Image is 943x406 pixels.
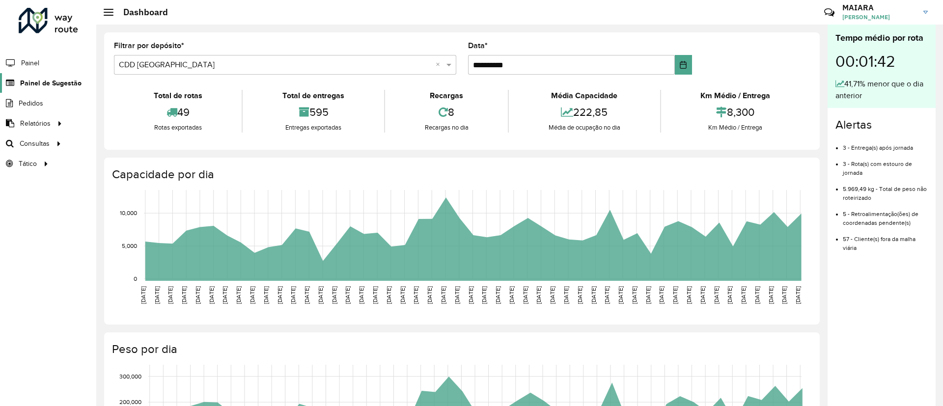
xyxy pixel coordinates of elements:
[686,286,692,304] text: [DATE]
[781,286,787,304] text: [DATE]
[317,286,324,304] text: [DATE]
[843,136,928,152] li: 3 - Entrega(s) após jornada
[664,123,807,133] div: Km Médio / Entrega
[672,286,678,304] text: [DATE]
[122,243,137,249] text: 5,000
[116,102,239,123] div: 49
[112,342,810,356] h4: Peso por dia
[468,40,488,52] label: Data
[590,286,597,304] text: [DATE]
[436,59,444,71] span: Clear all
[617,286,624,304] text: [DATE]
[358,286,364,304] text: [DATE]
[21,58,39,68] span: Painel
[426,286,433,304] text: [DATE]
[263,286,269,304] text: [DATE]
[245,102,381,123] div: 595
[116,90,239,102] div: Total de rotas
[19,98,43,108] span: Pedidos
[835,78,928,102] div: 41,71% menor que o dia anterior
[511,102,657,123] div: 222,85
[835,45,928,78] div: 00:01:42
[181,286,187,304] text: [DATE]
[549,286,555,304] text: [DATE]
[235,286,242,304] text: [DATE]
[699,286,706,304] text: [DATE]
[277,286,283,304] text: [DATE]
[20,78,82,88] span: Painel de Sugestão
[114,40,184,52] label: Filtrar por depósito
[140,286,146,304] text: [DATE]
[304,286,310,304] text: [DATE]
[645,286,651,304] text: [DATE]
[835,118,928,132] h4: Alertas
[843,202,928,227] li: 5 - Retroalimentação(ões) de coordenadas pendente(s)
[664,90,807,102] div: Km Médio / Entrega
[154,286,160,304] text: [DATE]
[454,286,460,304] text: [DATE]
[511,90,657,102] div: Média Capacidade
[388,102,505,123] div: 8
[167,286,173,304] text: [DATE]
[245,90,381,102] div: Total de entregas
[134,275,137,282] text: 0
[713,286,720,304] text: [DATE]
[835,31,928,45] div: Tempo médio por rota
[113,7,168,18] h2: Dashboard
[768,286,774,304] text: [DATE]
[413,286,419,304] text: [DATE]
[664,102,807,123] div: 8,300
[535,286,542,304] text: [DATE]
[20,138,50,149] span: Consultas
[522,286,528,304] text: [DATE]
[344,286,351,304] text: [DATE]
[372,286,378,304] text: [DATE]
[290,286,296,304] text: [DATE]
[508,286,515,304] text: [DATE]
[119,399,141,405] text: 200,000
[740,286,747,304] text: [DATE]
[388,90,505,102] div: Recargas
[842,3,916,12] h3: MAIARA
[495,286,501,304] text: [DATE]
[116,123,239,133] div: Rotas exportadas
[20,118,51,129] span: Relatórios
[819,2,840,23] a: Contato Rápido
[843,177,928,202] li: 5.969,49 kg - Total de peso não roteirizado
[119,373,141,379] text: 300,000
[208,286,215,304] text: [DATE]
[675,55,692,75] button: Choose Date
[726,286,733,304] text: [DATE]
[795,286,801,304] text: [DATE]
[386,286,392,304] text: [DATE]
[468,286,474,304] text: [DATE]
[112,167,810,182] h4: Capacidade por dia
[604,286,610,304] text: [DATE]
[577,286,583,304] text: [DATE]
[19,159,37,169] span: Tático
[511,123,657,133] div: Média de ocupação no dia
[440,286,446,304] text: [DATE]
[245,123,381,133] div: Entregas exportadas
[120,210,137,216] text: 10,000
[631,286,638,304] text: [DATE]
[563,286,569,304] text: [DATE]
[388,123,505,133] div: Recargas no dia
[843,152,928,177] li: 3 - Rota(s) com estouro de jornada
[399,286,406,304] text: [DATE]
[754,286,760,304] text: [DATE]
[842,13,916,22] span: [PERSON_NAME]
[481,286,487,304] text: [DATE]
[843,227,928,252] li: 57 - Cliente(s) fora da malha viária
[222,286,228,304] text: [DATE]
[331,286,337,304] text: [DATE]
[249,286,255,304] text: [DATE]
[658,286,665,304] text: [DATE]
[194,286,201,304] text: [DATE]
